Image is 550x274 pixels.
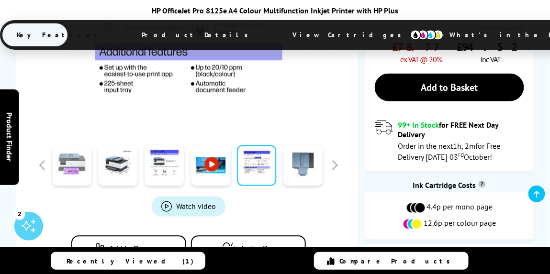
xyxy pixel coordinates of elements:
[458,151,464,159] sup: rd
[481,55,501,64] span: inc VAT
[398,121,439,130] span: 99+ In Stock
[191,236,306,263] button: In the Box
[14,208,25,219] div: 2
[365,181,533,190] div: Ink Cartridge Costs
[127,23,268,46] span: Product Details
[278,22,425,47] span: View Cartridges
[479,181,486,188] sup: Cost per page
[51,252,205,270] a: Recently Viewed (1)
[242,245,276,253] span: In the Box
[67,257,194,265] span: Recently Viewed (1)
[375,74,524,101] a: Add to Basket
[2,23,117,46] span: Key Features
[340,257,456,265] span: Compare Products
[400,55,442,64] span: ex VAT @ 20%
[398,121,524,140] div: for FREE Next Day Delivery
[71,236,186,263] button: Add to Compare
[453,142,475,151] span: 1h, 2m
[5,112,14,162] span: Product Finder
[427,202,493,214] span: 4.4p per mono page
[398,142,500,162] span: Order in the next for Free Delivery [DATE] 03 October!
[109,245,165,253] span: Add to Compare
[152,197,225,217] a: Product_All_Videos
[176,202,216,211] span: Watch video
[410,30,444,40] img: cmyk-icon.svg
[375,121,524,162] div: modal_delivery
[424,219,496,230] span: 12.6p per colour page
[314,252,469,270] a: Compare Products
